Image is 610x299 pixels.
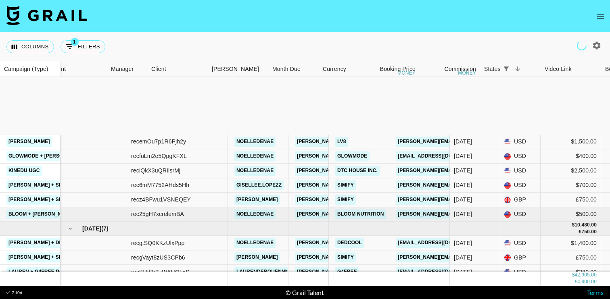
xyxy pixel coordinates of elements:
[295,166,426,176] a: [PERSON_NAME][EMAIL_ADDRESS][DOMAIN_NAME]
[541,61,601,77] div: Video Link
[6,180,74,190] a: [PERSON_NAME] + Simify
[512,63,523,75] button: Sort
[4,61,48,77] div: Campaign (Type)
[501,63,512,75] div: 1 active filter
[6,40,54,53] button: Select columns
[454,268,472,276] div: Aug '25
[396,267,486,277] a: [EMAIL_ADDRESS][DOMAIN_NAME]
[458,71,476,75] div: money
[454,152,472,160] div: Jul '25
[581,228,597,235] div: 750.00
[572,222,574,228] div: $
[234,166,276,176] a: noelledenae
[545,61,572,77] div: Video Link
[541,178,601,193] div: $700.00
[454,239,472,247] div: Aug '25
[234,209,276,219] a: noelledenae
[111,61,134,77] div: Manager
[574,279,577,286] div: £
[335,166,380,176] a: DTC HOUSE INC.
[234,267,291,277] a: laurenderouennn
[380,61,416,77] div: Booking Price
[101,224,109,233] span: ( 7 )
[480,61,541,77] div: Status
[295,238,426,248] a: [PERSON_NAME][EMAIL_ADDRESS][DOMAIN_NAME]
[295,253,426,263] a: [PERSON_NAME][EMAIL_ADDRESS][DOMAIN_NAME]
[454,167,472,175] div: Jul '25
[131,152,187,160] div: recfuLm2e5QpgKFXL
[397,71,416,75] div: money
[131,181,189,189] div: rec6mM7752AHds5Hh
[71,38,79,46] span: 1
[286,289,324,297] div: © Grail Talent
[295,180,426,190] a: [PERSON_NAME][EMAIL_ADDRESS][DOMAIN_NAME]
[444,61,476,77] div: Commission
[541,265,601,280] div: $380.00
[295,209,426,219] a: [PERSON_NAME][EMAIL_ADDRESS][DOMAIN_NAME]
[541,251,601,265] div: £750.00
[319,61,359,77] div: Currency
[147,61,208,77] div: Client
[541,149,601,164] div: $400.00
[107,61,147,77] div: Manager
[131,138,186,146] div: recemOu7p1R6Pjh2y
[335,137,348,147] a: LV8
[335,180,356,190] a: SIMIFY
[234,180,284,190] a: gisellee.lopezz
[396,253,527,263] a: [PERSON_NAME][EMAIL_ADDRESS][DOMAIN_NAME]
[208,61,268,77] div: Booker
[574,222,597,228] div: 10,480.00
[82,224,101,233] span: [DATE]
[335,267,359,277] a: G4free
[234,195,280,205] a: [PERSON_NAME]
[541,207,601,222] div: $500.00
[295,195,426,205] a: [PERSON_NAME][EMAIL_ADDRESS][DOMAIN_NAME]
[500,207,541,222] div: USD
[6,238,82,248] a: [PERSON_NAME] + DedCool
[234,253,280,263] a: [PERSON_NAME]
[577,279,597,286] div: 4,400.00
[500,149,541,164] div: USD
[396,151,486,161] a: [EMAIL_ADDRESS][DOMAIN_NAME]
[454,253,472,262] div: Aug '25
[335,238,364,248] a: DedCool
[396,209,527,219] a: [PERSON_NAME][EMAIL_ADDRESS][DOMAIN_NAME]
[500,251,541,265] div: GBP
[6,290,22,295] div: v 1.7.106
[61,40,105,53] button: Show filters
[6,253,96,263] a: [PERSON_NAME] + Simify August
[396,137,527,147] a: [PERSON_NAME][EMAIL_ADDRESS][DOMAIN_NAME]
[396,238,486,248] a: [EMAIL_ADDRESS][DOMAIN_NAME]
[587,289,604,296] a: Terms
[212,61,259,77] div: [PERSON_NAME]
[572,272,574,279] div: $
[454,196,472,204] div: Jul '25
[151,61,166,77] div: Client
[500,193,541,207] div: GBP
[396,195,527,205] a: [PERSON_NAME][EMAIL_ADDRESS][DOMAIN_NAME]
[454,210,472,218] div: Jul '25
[6,195,74,205] a: [PERSON_NAME] + Simify
[541,236,601,251] div: $1,400.00
[131,167,180,175] div: reciQkX3uQRIlsrMj
[6,267,74,277] a: Lauren + G4Free Pants
[234,238,276,248] a: noelledenae
[541,193,601,207] div: £750.00
[500,265,541,280] div: USD
[6,6,87,25] img: Grail Talent
[396,180,527,190] a: [PERSON_NAME][EMAIL_ADDRESS][DOMAIN_NAME]
[323,61,346,77] div: Currency
[541,135,601,149] div: $1,500.00
[268,61,319,77] div: Month Due
[6,209,100,219] a: Bloom + [PERSON_NAME] Month 1
[295,151,426,161] a: [PERSON_NAME][EMAIL_ADDRESS][DOMAIN_NAME]
[6,166,42,176] a: Kinedu UGC
[65,223,76,234] button: hide children
[131,253,185,262] div: recgVayt8zUS3CPb6
[500,236,541,251] div: USD
[46,61,107,77] div: Talent
[592,8,608,24] button: open drawer
[131,268,189,276] div: recKUd7rTzWAHQLxS
[574,272,597,279] div: 42,905.00
[272,61,301,77] div: Month Due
